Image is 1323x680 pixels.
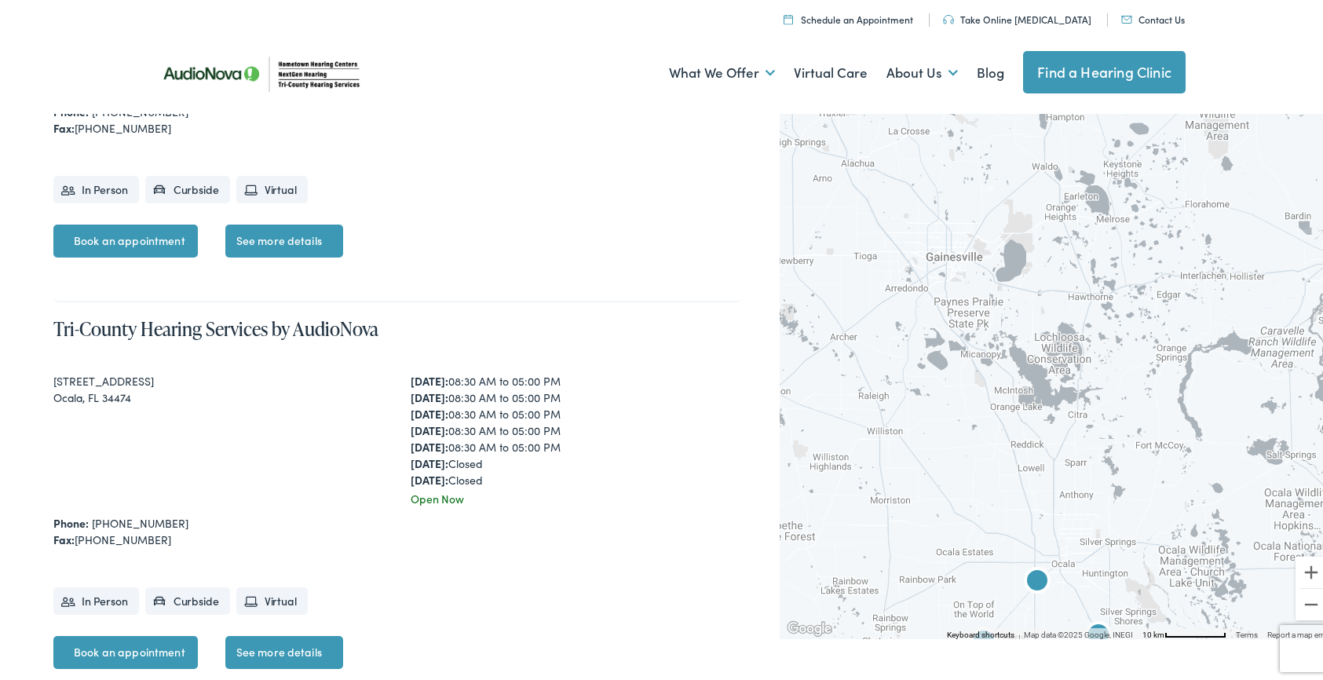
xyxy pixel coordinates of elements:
a: Contact Us [1121,9,1185,23]
a: Book an appointment [53,221,198,254]
li: Virtual [236,584,308,612]
a: Take Online [MEDICAL_DATA] [943,9,1091,23]
a: Find a Hearing Clinic [1023,48,1186,90]
a: Terms (opens in new tab) [1236,627,1258,636]
li: Virtual [236,173,308,200]
span: 10 km [1142,627,1164,636]
div: [STREET_ADDRESS] [53,370,383,386]
li: In Person [53,584,139,612]
img: utility icon [1121,13,1132,20]
img: Google [784,616,835,636]
a: Open this area in Google Maps (opens a new window) [784,616,835,636]
strong: [DATE]: [411,452,448,468]
div: 08:30 AM to 05:00 PM 08:30 AM to 05:00 PM 08:30 AM to 05:00 PM 08:30 AM to 05:00 PM 08:30 AM to 0... [411,370,740,485]
li: In Person [53,173,139,200]
a: Schedule an Appointment [784,9,913,23]
a: About Us [886,41,958,99]
strong: Fax: [53,117,75,133]
img: utility icon [943,12,954,21]
a: Blog [977,41,1004,99]
strong: [DATE]: [411,469,448,484]
div: AudioNova [1080,615,1117,653]
div: Tri-County Hearing Services by AudioNova [1018,561,1056,598]
strong: Phone: [53,512,89,528]
a: Virtual Care [794,41,868,99]
strong: Fax: [53,528,75,544]
button: Keyboard shortcuts [947,627,1014,638]
a: [PHONE_NUMBER] [92,512,188,528]
a: See more details [225,633,343,666]
li: Curbside [145,584,230,612]
div: Open Now [411,488,740,504]
li: Curbside [145,173,230,200]
strong: [DATE]: [411,419,448,435]
a: Tri-County Hearing Services by AudioNova [53,313,378,338]
strong: [DATE]: [411,370,448,386]
div: Ocala, FL 34474 [53,386,383,403]
span: Map data ©2025 Google, INEGI [1024,627,1133,636]
button: Map Scale: 10 km per 75 pixels [1138,625,1231,636]
strong: [DATE]: [411,436,448,452]
a: See more details [225,221,343,254]
strong: [DATE]: [411,386,448,402]
div: [PHONE_NUMBER] [53,528,741,545]
div: [PHONE_NUMBER] [53,117,741,133]
a: What We Offer [669,41,775,99]
div: AudioNova [965,621,1003,659]
img: utility icon [784,11,793,21]
a: Book an appointment [53,633,198,666]
strong: [DATE]: [411,403,448,419]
